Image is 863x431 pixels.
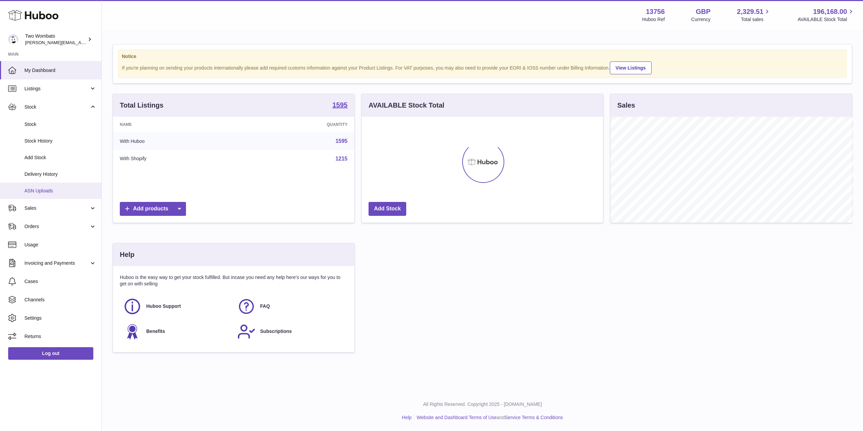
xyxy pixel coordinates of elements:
[333,101,348,110] a: 1595
[24,260,89,266] span: Invoicing and Payments
[798,7,855,23] a: 196,168.00 AVAILABLE Stock Total
[122,53,843,60] strong: Notice
[120,250,134,259] h3: Help
[696,7,710,16] strong: GBP
[113,150,243,168] td: With Shopify
[24,278,96,285] span: Cases
[24,188,96,194] span: ASN Uploads
[642,16,665,23] div: Huboo Ref
[24,223,89,230] span: Orders
[335,156,348,162] a: 1215
[25,40,172,45] span: [PERSON_NAME][EMAIL_ADDRESS][PERSON_NAME][DOMAIN_NAME]
[417,415,497,420] a: Website and Dashboard Terms of Use
[617,101,635,110] h3: Sales
[123,322,230,341] a: Benefits
[24,104,89,110] span: Stock
[369,202,406,216] a: Add Stock
[24,67,96,74] span: My Dashboard
[24,297,96,303] span: Channels
[260,328,292,335] span: Subscriptions
[24,205,89,211] span: Sales
[505,415,563,420] a: Service Terms & Conditions
[120,101,164,110] h3: Total Listings
[24,138,96,144] span: Stock History
[146,328,165,335] span: Benefits
[8,34,18,44] img: philip.carroll@twowombats.com
[335,138,348,144] a: 1595
[24,154,96,161] span: Add Stock
[813,7,847,16] span: 196,168.00
[237,297,344,316] a: FAQ
[24,86,89,92] span: Listings
[113,132,243,150] td: With Huboo
[741,16,771,23] span: Total sales
[146,303,181,310] span: Huboo Support
[369,101,444,110] h3: AVAILABLE Stock Total
[402,415,412,420] a: Help
[24,242,96,248] span: Usage
[737,7,764,16] span: 2,329.51
[24,315,96,321] span: Settings
[123,297,230,316] a: Huboo Support
[798,16,855,23] span: AVAILABLE Stock Total
[333,101,348,108] strong: 1595
[24,121,96,128] span: Stock
[24,333,96,340] span: Returns
[25,33,86,46] div: Two Wombats
[691,16,711,23] div: Currency
[610,61,652,74] a: View Listings
[237,322,344,341] a: Subscriptions
[243,117,354,132] th: Quantity
[737,7,771,23] a: 2,329.51 Total sales
[120,274,348,287] p: Huboo is the easy way to get your stock fulfilled. But incase you need any help here's our ways f...
[122,60,843,74] div: If you're planning on sending your products internationally please add required customs informati...
[414,414,563,421] li: and
[24,171,96,177] span: Delivery History
[260,303,270,310] span: FAQ
[113,117,243,132] th: Name
[8,347,93,359] a: Log out
[646,7,665,16] strong: 13756
[120,202,186,216] a: Add products
[107,401,858,408] p: All Rights Reserved. Copyright 2025 - [DOMAIN_NAME]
